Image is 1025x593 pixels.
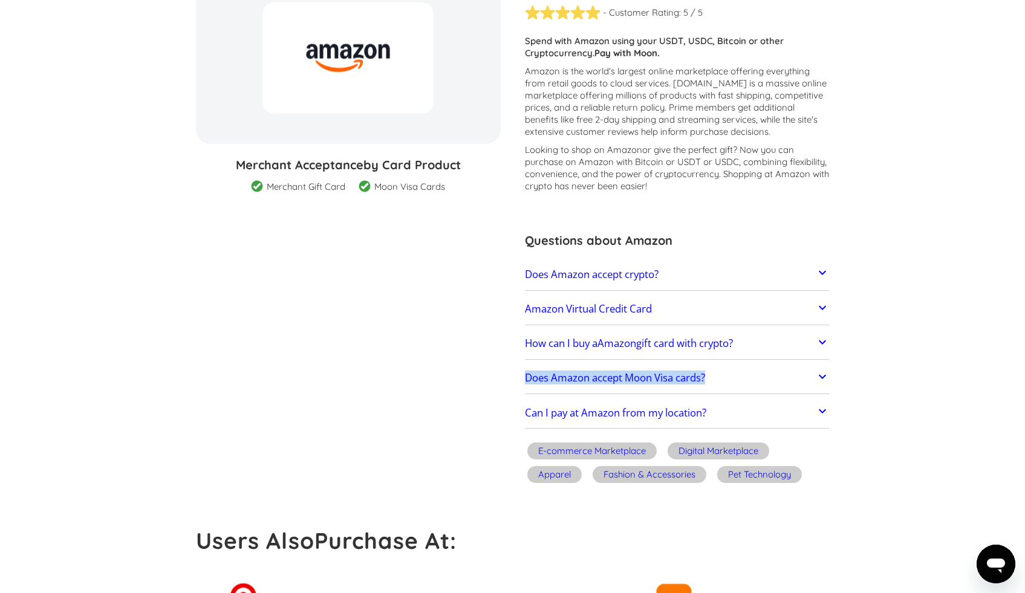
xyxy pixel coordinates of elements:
div: E-commerce Marketplace [538,445,646,457]
a: Pet Technology [715,464,804,488]
h2: Amazon Virtual Credit Card [525,303,652,315]
strong: : [450,527,457,554]
a: Amazon Virtual Credit Card [525,296,830,322]
h3: Merchant Acceptance [196,156,501,174]
p: Spend with Amazon using your USDT, USDC, Bitcoin or other Cryptocurrency. [525,35,830,59]
span: or give the perfect gift [642,144,733,155]
div: Apparel [538,468,571,481]
strong: Users Also [196,527,314,554]
div: Digital Marketplace [678,445,758,457]
div: Fashion & Accessories [604,468,695,481]
div: Moon Visa Cards [374,181,445,193]
p: Amazon is the world's largest online marketplace offering everything from retail goods to cloud s... [525,65,830,138]
div: 5 [683,7,688,19]
iframe: Кнопка запуска окна обмена сообщениями [977,545,1015,583]
a: Digital Marketplace [665,441,772,464]
span: Amazon [597,336,636,350]
span: by Card Product [363,157,461,172]
a: Does Amazon accept Moon Visa cards? [525,366,830,391]
div: Pet Technology [728,468,791,481]
a: Can I pay at Amazon from my location? [525,400,830,426]
a: Fashion & Accessories [590,464,709,488]
a: Does Amazon accept crypto? [525,262,830,287]
a: How can I buy aAmazongift card with crypto? [525,331,830,356]
h2: How can I buy a gift card with crypto? [525,337,733,349]
a: Apparel [525,464,584,488]
div: / 5 [691,7,703,19]
a: E-commerce Marketplace [525,441,659,464]
strong: Purchase At [314,527,450,554]
p: Looking to shop on Amazon ? Now you can purchase on Amazon with Bitcoin or USDT or USDC, combinin... [525,144,830,192]
h3: Questions about Amazon [525,232,830,250]
div: Merchant Gift Card [267,181,345,193]
h2: Does Amazon accept crypto? [525,268,659,280]
h2: Does Amazon accept Moon Visa cards? [525,372,705,384]
h2: Can I pay at Amazon from my location? [525,407,706,419]
strong: Pay with Moon. [594,47,660,59]
div: - Customer Rating: [603,7,681,19]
